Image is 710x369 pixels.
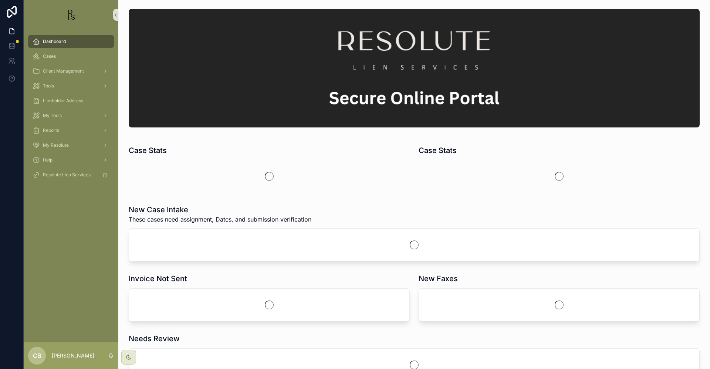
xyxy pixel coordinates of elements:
span: Tools [43,83,54,89]
span: Help [43,157,53,163]
h1: Case Stats [129,145,167,156]
p: [PERSON_NAME] [52,352,94,359]
span: My Tools [43,113,62,119]
span: Cases [43,53,56,59]
span: Lienholder Address [43,98,83,104]
div: scrollable content [24,30,118,191]
a: Lienholder Address [28,94,114,107]
h1: Case Stats [419,145,457,156]
a: Resolute Lien Services [28,168,114,182]
span: Resolute Lien Services [43,172,91,178]
span: Dashboard [43,39,66,44]
span: Reports [43,127,59,133]
h1: New Case Intake [129,205,311,215]
a: Cases [28,50,114,63]
span: Client Management [43,68,84,74]
h1: Invoice Not Sent [129,273,187,284]
span: CB [33,351,41,360]
a: Dashboard [28,35,114,48]
span: These cases need assignment, Dates, and submission verification [129,215,311,224]
a: Help [28,153,114,167]
a: My Resolute [28,139,114,152]
a: My Tools [28,109,114,122]
h1: New Faxes [419,273,458,284]
img: App logo [65,9,77,21]
a: Reports [28,124,114,137]
h1: Needs Review [129,333,180,344]
a: Client Management [28,64,114,78]
a: Tools [28,79,114,93]
span: My Resolute [43,142,69,148]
